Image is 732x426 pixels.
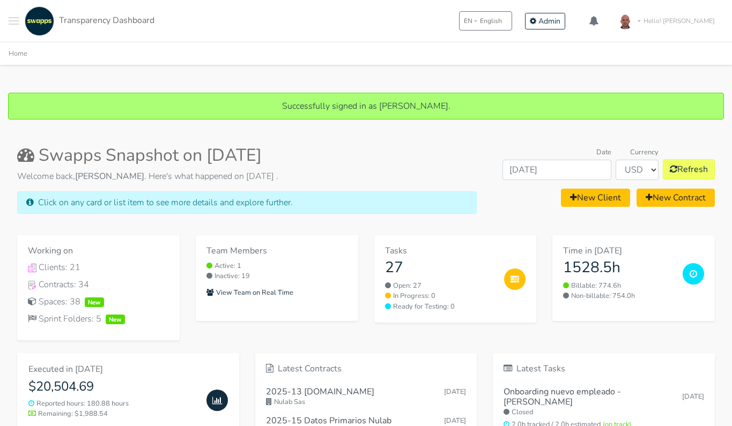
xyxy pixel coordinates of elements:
[75,170,144,182] strong: [PERSON_NAME]
[28,261,169,274] div: Clients: 21
[85,297,104,307] span: New
[480,16,502,26] span: English
[17,145,477,166] h2: Swapps Snapshot on [DATE]
[206,288,293,297] small: View Team on Real Time
[525,13,565,29] a: Admin
[206,261,347,271] small: Active: 1
[563,246,674,256] h6: Time in [DATE]
[385,291,496,301] a: In Progress: 0
[28,278,169,291] div: Contracts: 34
[663,159,715,180] button: Refresh
[552,235,715,321] a: Time in [DATE] 1528.5h Billable: 774.6h Non-billable: 754.0h
[266,383,467,412] a: 2025-13 [DOMAIN_NAME] [DATE] Nulab Sas
[610,6,723,36] a: Hello! [PERSON_NAME]
[563,281,674,291] small: Billable: 774.6h
[266,416,391,426] h6: 2025-15 Datos Primarios Nulab
[563,259,674,277] h3: 1528.5h
[28,409,198,419] small: Remaining: $1,988.54
[28,278,169,291] a: Contracts IconContracts: 34
[504,407,704,417] small: Closed
[266,397,467,407] small: Nulab Sas
[561,189,630,207] a: New Client
[563,291,674,301] small: Non-billable: 754.0h
[17,191,477,214] div: Click on any card or list item to see more details and explore further.
[28,312,169,325] a: Sprint Folders: 5New
[206,271,347,281] small: Inactive: 19
[266,364,467,374] h6: Latest Contracts
[28,399,198,409] small: Reported hours: 180.88 hours
[385,281,496,291] a: Open: 27
[206,246,347,256] h6: Team Members
[28,295,169,308] a: Spaces: 38New
[444,387,466,397] span: Aug 08, 2025 14:55
[385,259,496,277] h3: 27
[9,49,27,58] a: Home
[28,264,36,272] img: Clients Icon
[682,392,704,402] small: [DATE]
[385,246,496,256] h6: Tasks
[28,281,36,289] img: Contracts Icon
[630,147,659,158] label: Currency
[644,16,715,26] span: Hello! [PERSON_NAME]
[459,11,512,31] button: ENEnglish
[538,16,560,26] span: Admin
[385,246,496,276] a: Tasks 27
[504,387,682,407] h6: Onboarding nuevo empleado -[PERSON_NAME]
[28,379,198,394] h4: $20,504.69
[596,147,611,158] label: Date
[19,100,713,113] p: Successfully signed in as [PERSON_NAME].
[28,312,169,325] div: Sprint Folders: 5
[444,416,466,425] span: Aug 08, 2025 14:46
[28,364,198,375] h6: Executed in [DATE]
[266,387,374,397] h6: 2025-13 [DOMAIN_NAME]
[106,315,125,324] span: New
[28,246,169,256] h6: Working on
[22,6,154,36] a: Transparency Dashboard
[17,170,477,183] p: Welcome back, . Here's what happened on [DATE] .
[615,10,636,32] img: foto-andres-documento.jpeg
[25,6,54,36] img: swapps-linkedin-v2.jpg
[637,189,715,207] a: New Contract
[28,261,169,274] a: Clients IconClients: 21
[28,295,169,308] div: Spaces: 38
[196,235,358,321] a: Team Members Active: 1 Inactive: 19 View Team on Real Time
[9,6,19,36] button: Toggle navigation menu
[59,14,154,26] span: Transparency Dashboard
[385,302,496,312] a: Ready for Testing: 0
[504,364,704,374] h6: Latest Tasks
